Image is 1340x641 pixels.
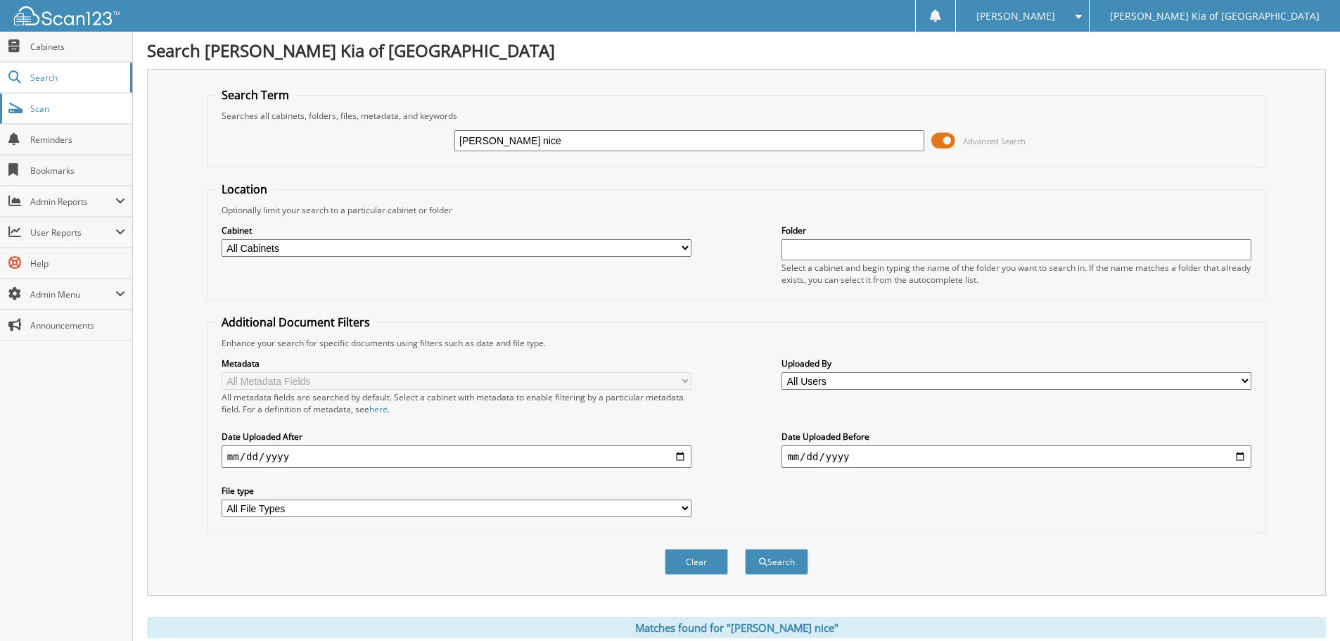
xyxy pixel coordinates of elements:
span: Scan [30,103,125,115]
span: Cabinets [30,41,125,53]
div: Select a cabinet and begin typing the name of the folder you want to search in. If the name match... [781,262,1251,286]
span: Reminders [30,134,125,146]
input: end [781,445,1251,468]
span: Bookmarks [30,165,125,177]
span: Admin Reports [30,196,115,208]
label: Cabinet [222,224,691,236]
button: Clear [665,549,728,575]
button: Search [745,549,808,575]
span: Advanced Search [963,136,1026,146]
legend: Search Term [215,87,296,103]
a: here [369,403,388,415]
label: Uploaded By [781,357,1251,369]
label: Date Uploaded Before [781,431,1251,443]
span: User Reports [30,227,115,239]
legend: Additional Document Filters [215,315,377,330]
div: Matches found for "[PERSON_NAME] nice" [147,617,1326,638]
span: Announcements [30,319,125,331]
span: Help [30,258,125,269]
legend: Location [215,182,274,197]
img: scan123-logo-white.svg [14,6,120,25]
div: Searches all cabinets, folders, files, metadata, and keywords [215,110,1258,122]
label: Metadata [222,357,691,369]
label: Folder [781,224,1251,236]
iframe: Chat Widget [1270,573,1340,641]
input: start [222,445,691,468]
span: Search [30,72,123,84]
label: Date Uploaded After [222,431,691,443]
span: Admin Menu [30,288,115,300]
span: [PERSON_NAME] Kia of [GEOGRAPHIC_DATA] [1110,12,1320,20]
label: File type [222,485,691,497]
span: [PERSON_NAME] [976,12,1055,20]
div: Enhance your search for specific documents using filters such as date and file type. [215,337,1258,349]
div: All metadata fields are searched by default. Select a cabinet with metadata to enable filtering b... [222,391,691,415]
div: Optionally limit your search to a particular cabinet or folder [215,204,1258,216]
h1: Search [PERSON_NAME] Kia of [GEOGRAPHIC_DATA] [147,39,1326,62]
